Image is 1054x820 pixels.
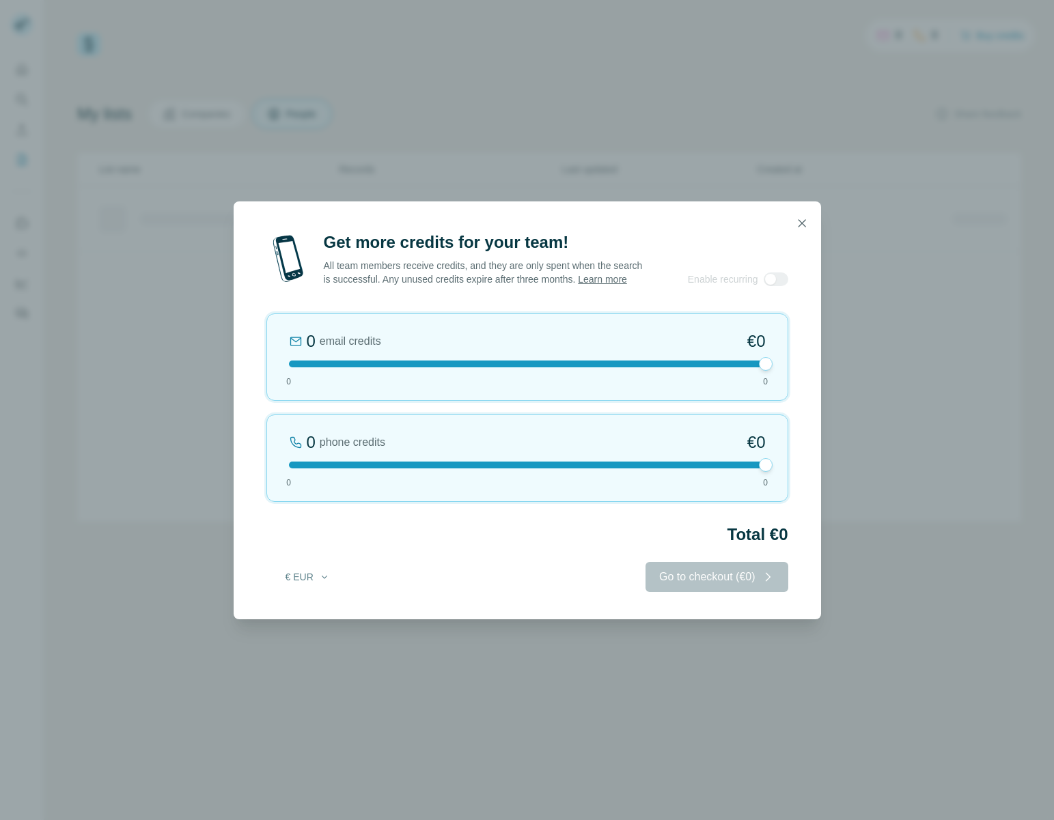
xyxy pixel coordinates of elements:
[320,333,381,350] span: email credits
[763,376,768,388] span: 0
[763,477,768,489] span: 0
[266,231,310,286] img: mobile-phone
[324,259,644,286] p: All team members receive credits, and they are only spent when the search is successful. Any unus...
[286,376,291,388] span: 0
[578,274,627,285] a: Learn more
[286,477,291,489] span: 0
[747,432,766,453] span: €0
[307,330,316,352] div: 0
[307,432,316,453] div: 0
[276,565,339,589] button: € EUR
[320,434,385,451] span: phone credits
[266,524,788,546] h2: Total €0
[688,272,758,286] span: Enable recurring
[747,330,766,352] span: €0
